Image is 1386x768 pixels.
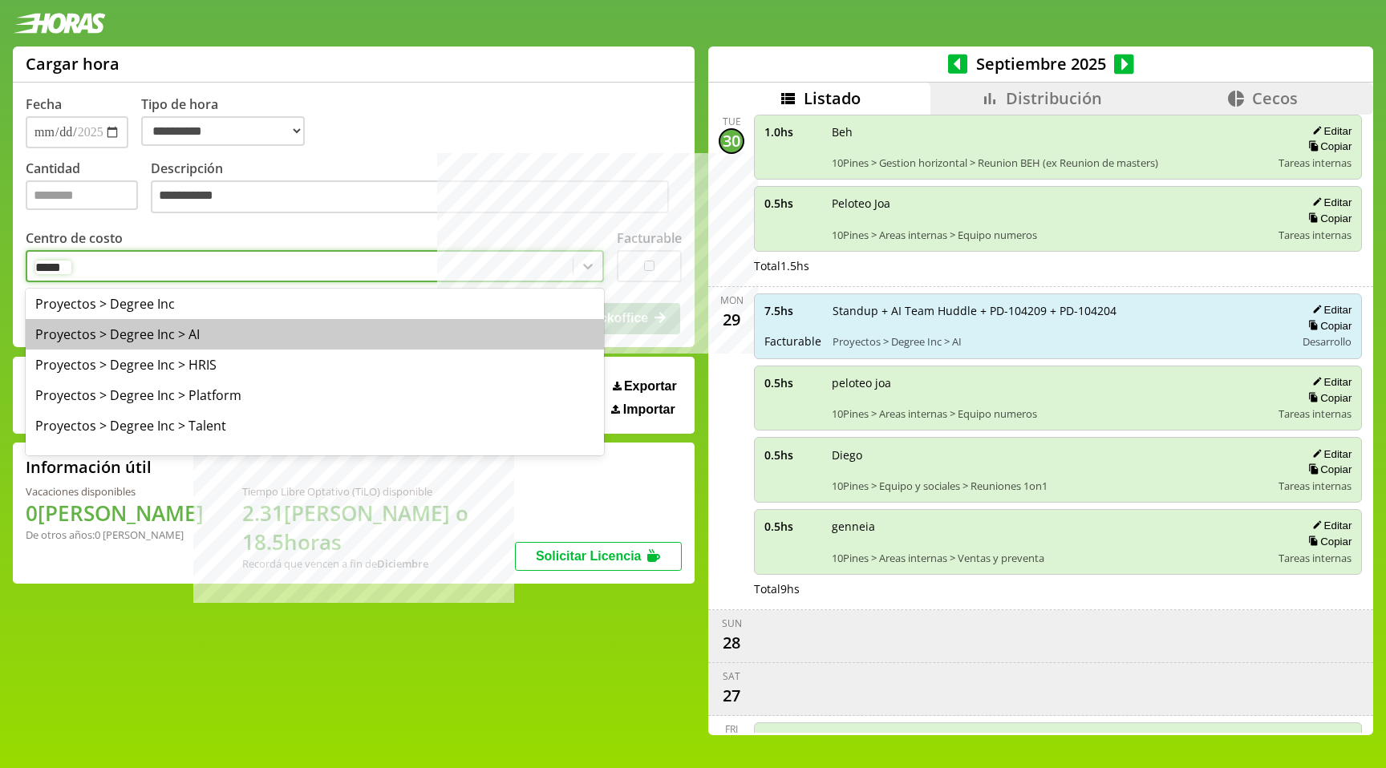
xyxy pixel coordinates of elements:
[719,307,744,333] div: 29
[719,128,744,154] div: 30
[764,732,821,747] span: 1.0 hs
[1006,87,1102,109] span: Distribución
[26,229,123,247] label: Centro de costo
[1279,228,1352,242] span: Tareas internas
[151,160,682,218] label: Descripción
[832,375,1267,390] span: peloteo joa
[754,581,1362,596] div: Total 9 hs
[722,616,742,630] div: Sun
[26,527,204,542] div: De otros años: 0 [PERSON_NAME]
[1307,375,1352,389] button: Editar
[608,378,682,394] button: Exportar
[764,375,821,390] span: 0.5 hs
[141,95,318,148] label: Tipo de hora
[242,556,515,571] div: Recordá que vencen a fin de
[624,379,677,394] span: Exportar
[26,289,604,319] div: Proyectos > Degree Inc
[1279,156,1352,170] span: Tareas internas
[1307,519,1352,532] button: Editar
[754,258,1362,273] div: Total 1.5 hs
[623,402,675,417] span: Importar
[1307,124,1352,138] button: Editar
[1303,535,1352,548] button: Copiar
[377,556,428,571] b: Diciembre
[26,499,204,527] h1: 0 [PERSON_NAME]
[764,519,821,534] span: 0.5 hs
[26,410,604,441] div: Proyectos > Degree Inc > Talent
[536,549,642,563] span: Solicitar Licencia
[26,53,120,75] h1: Cargar hora
[26,180,138,210] input: Cantidad
[764,196,821,211] span: 0.5 hs
[967,53,1114,75] span: Septiembre 2025
[242,499,515,556] h1: 2.31 [PERSON_NAME] o 18.5 horas
[26,484,204,499] div: Vacaciones disponibles
[1303,319,1352,333] button: Copiar
[719,683,744,709] div: 27
[764,447,821,463] span: 0.5 hs
[832,196,1267,211] span: Peloteo Joa
[832,551,1267,565] span: 10Pines > Areas internas > Ventas y preventa
[1279,551,1352,565] span: Tareas internas
[515,542,682,571] button: Solicitar Licencia
[1303,463,1352,476] button: Copiar
[832,156,1267,170] span: 10Pines > Gestion horizontal > Reunion BEH (ex Reunion de masters)
[832,479,1267,493] span: 10Pines > Equipo y sociales > Reuniones 1on1
[141,116,305,146] select: Tipo de hora
[1307,196,1352,209] button: Editar
[1307,447,1352,461] button: Editar
[1303,334,1352,349] span: Desarrollo
[832,228,1267,242] span: 10Pines > Areas internas > Equipo numeros
[832,447,1267,463] span: Diego
[1252,87,1298,109] span: Cecos
[13,13,106,34] img: logotipo
[764,333,821,349] span: Facturable
[1303,391,1352,405] button: Copiar
[719,630,744,656] div: 28
[1307,732,1352,746] button: Editar
[832,519,1267,534] span: genneia
[764,303,821,318] span: 7.5 hs
[833,334,1284,349] span: Proyectos > Degree Inc > AI
[151,180,669,214] textarea: Descripción
[1279,406,1352,421] span: Tareas internas
[1307,303,1352,317] button: Editar
[725,722,738,736] div: Fri
[833,303,1284,318] span: Standup + AI Team Huddle + PD-104209 + PD-104204
[832,406,1267,421] span: 10Pines > Areas internas > Equipo numeros
[708,115,1373,734] div: scrollable content
[26,380,604,410] div: Proyectos > Degree Inc > Platform
[1303,212,1352,225] button: Copiar
[26,456,152,478] h2: Información útil
[832,732,1267,747] span: Standup
[723,115,741,128] div: Tue
[26,350,604,380] div: Proyectos > Degree Inc > HRIS
[1279,479,1352,493] span: Tareas internas
[1303,139,1352,153] button: Copiar
[764,124,821,139] span: 1.0 hs
[26,160,151,218] label: Cantidad
[723,669,740,683] div: Sat
[26,95,62,113] label: Fecha
[832,124,1267,139] span: Beh
[720,293,744,307] div: Mon
[617,229,682,247] label: Facturable
[242,484,515,499] div: Tiempo Libre Optativo (TiLO) disponible
[26,319,604,350] div: Proyectos > Degree Inc > AI
[804,87,861,109] span: Listado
